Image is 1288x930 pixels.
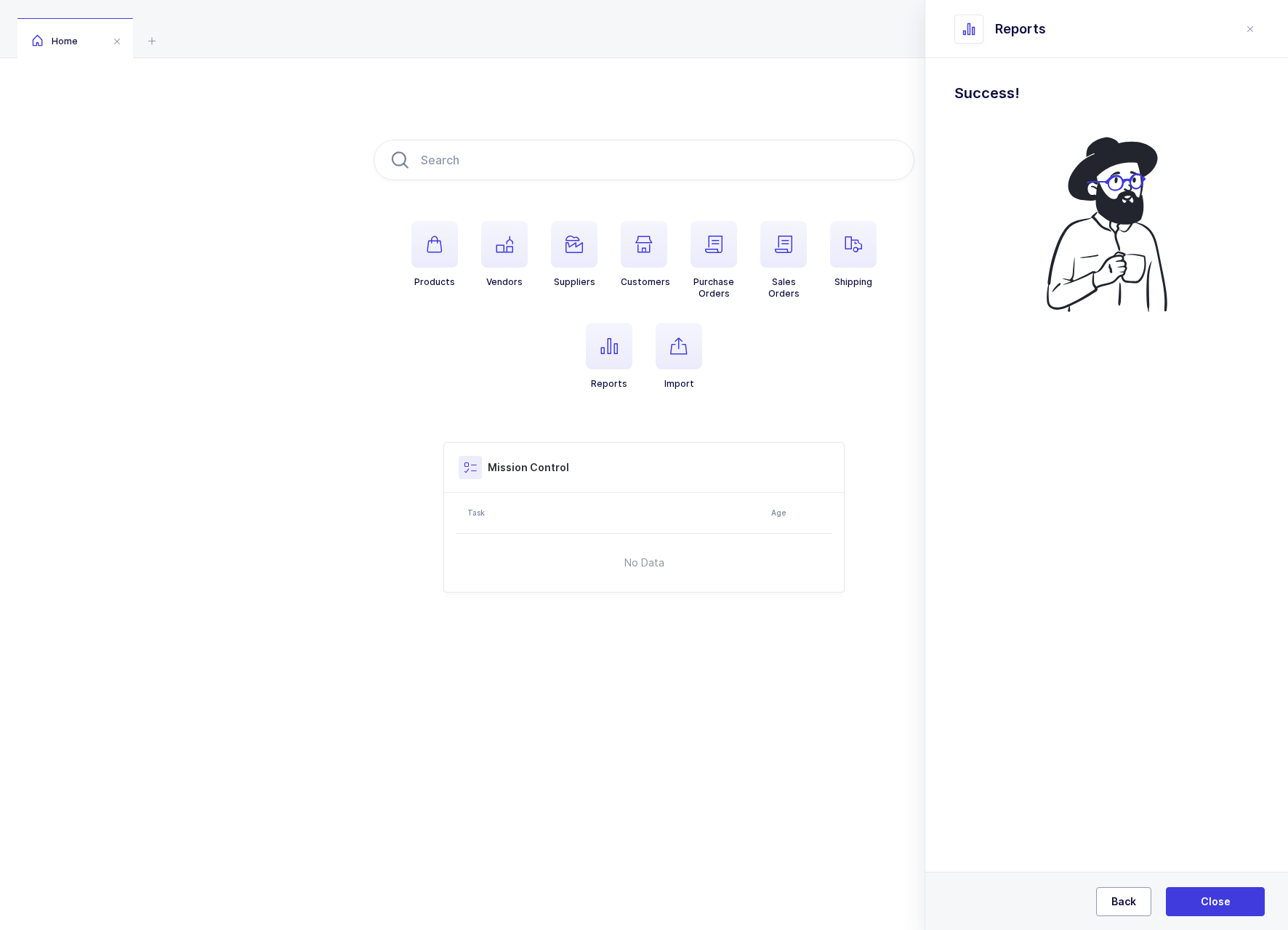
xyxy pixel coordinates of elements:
[760,221,807,300] button: SalesOrders
[954,81,1259,105] h1: Success!
[1096,887,1151,916] button: Back
[481,221,528,288] button: Vendors
[656,323,702,390] button: Import
[32,36,78,47] span: Home
[995,20,1046,38] span: Reports
[1026,128,1188,320] img: coffee.svg
[1111,894,1136,909] span: Back
[586,323,632,390] button: Reports
[1241,20,1259,38] button: close drawer
[551,221,597,288] button: Suppliers
[621,221,670,288] button: Customers
[374,140,914,180] input: Search
[467,507,762,518] div: Task
[771,507,828,518] div: Age
[830,221,877,288] button: Shipping
[1166,887,1265,916] button: Close
[411,221,458,288] button: Products
[691,221,737,300] button: PurchaseOrders
[550,541,738,585] span: No Data
[488,460,569,475] h3: Mission Control
[1201,894,1231,909] span: Close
